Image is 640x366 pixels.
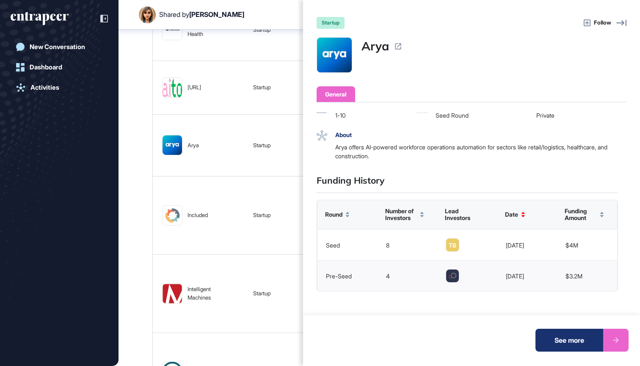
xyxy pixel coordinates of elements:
[335,143,618,160] div: Arya offers AI-powered workforce operations automation for sectors like retail/logistics, healthc...
[436,111,517,120] div: Seed Round
[317,37,352,73] a: Arya-logo
[535,329,603,352] div: See more
[565,208,597,221] span: Funding Amount
[385,208,417,221] span: Number of Investors
[317,38,352,72] img: Arya-logo
[594,19,611,27] span: Follow
[317,17,345,29] div: startup
[326,272,352,279] div: pre-seed
[505,211,518,218] span: Date
[361,37,389,55] a: Arya
[536,111,618,120] div: private
[326,242,340,248] div: seed
[335,130,618,139] div: About
[325,211,342,218] span: Round
[566,272,582,279] div: $3.2M
[317,174,618,193] div: Funding History
[325,90,347,99] div: General
[566,242,578,248] div: $4M
[584,18,611,28] button: Follow
[386,272,390,279] div: 4
[445,208,484,221] span: Lead Investors
[449,242,456,248] div: TB
[386,242,389,248] div: 8
[446,270,459,282] img: image
[506,272,524,279] div: [DATE]
[506,242,524,248] div: [DATE]
[335,111,417,120] div: 1-10
[535,329,629,352] a: See more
